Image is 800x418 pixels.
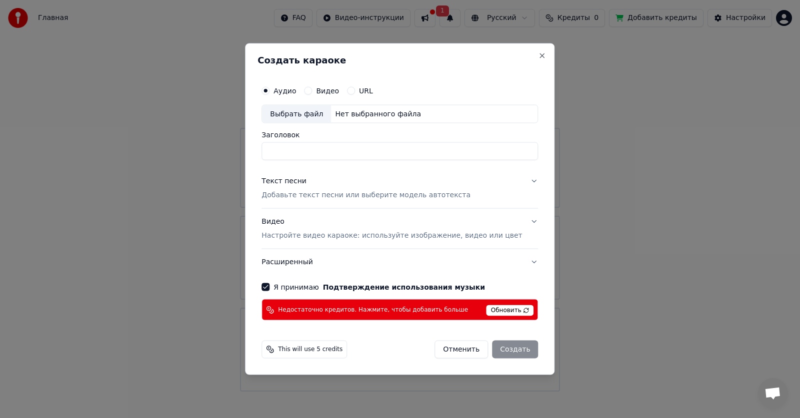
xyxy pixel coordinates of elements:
[257,55,542,64] h2: Создать караоке
[273,87,296,94] label: Аудио
[278,346,342,354] span: This will use 5 credits
[316,87,339,94] label: Видео
[261,176,306,186] div: Текст песни
[261,131,538,138] label: Заголовок
[261,190,470,200] p: Добавьте текст песни или выберите модель автотекста
[273,284,485,291] label: Я принимаю
[261,249,538,275] button: Расширенный
[486,305,534,316] span: Обновить
[261,217,522,241] div: Видео
[323,284,485,291] button: Я принимаю
[261,231,522,241] p: Настройте видео караоке: используйте изображение, видео или цвет
[262,105,331,123] div: Выбрать файл
[359,87,373,94] label: URL
[434,341,488,359] button: Отменить
[261,209,538,249] button: ВидеоНастройте видео караоке: используйте изображение, видео или цвет
[331,109,425,119] div: Нет выбранного файла
[278,306,468,314] span: Недостаточно кредитов. Нажмите, чтобы добавить больше
[261,168,538,208] button: Текст песниДобавьте текст песни или выберите модель автотекста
